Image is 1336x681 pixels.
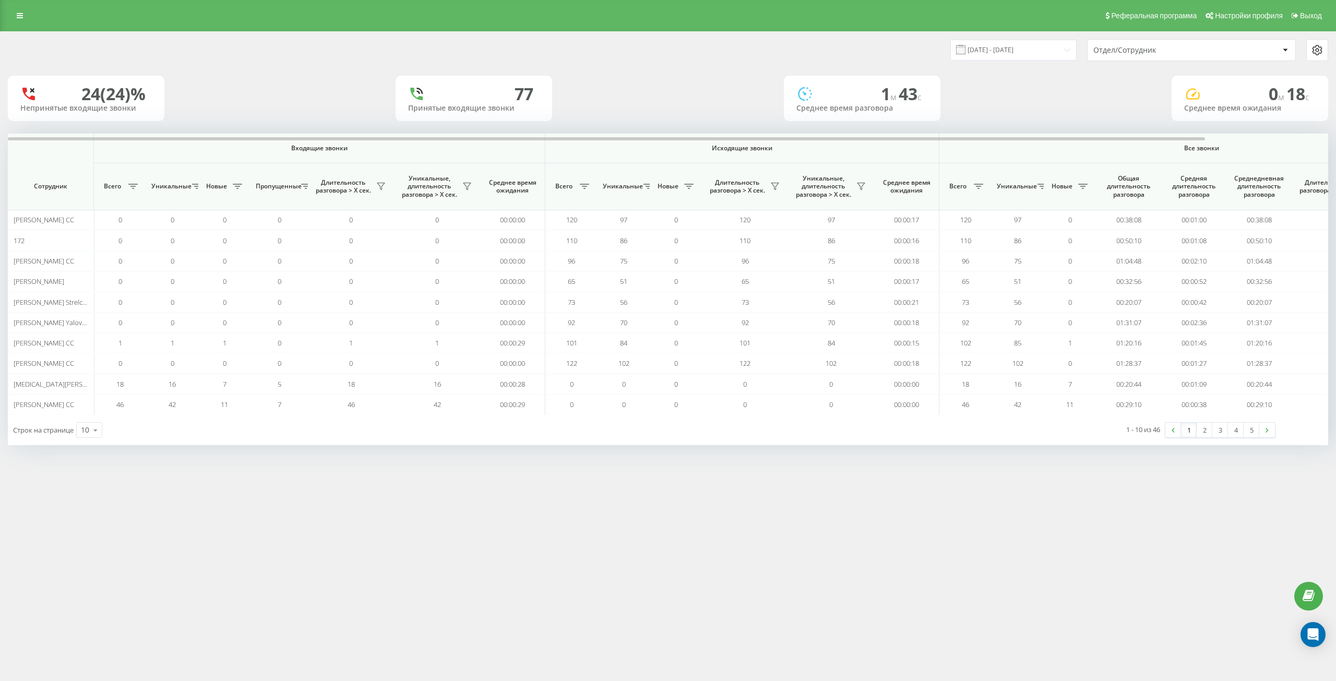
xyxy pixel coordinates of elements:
[118,338,122,348] span: 1
[568,318,575,327] span: 92
[1096,251,1161,271] td: 01:04:48
[1301,622,1326,647] div: Open Intercom Messenger
[960,338,971,348] span: 102
[349,256,353,266] span: 0
[14,256,74,266] span: [PERSON_NAME] CC
[171,297,174,307] span: 0
[1014,236,1021,245] span: 86
[223,318,226,327] span: 0
[1228,423,1244,437] a: 4
[826,359,837,368] span: 102
[435,318,439,327] span: 0
[488,178,537,195] span: Среднее время ожидания
[1161,271,1226,292] td: 00:00:52
[1096,292,1161,312] td: 00:20:07
[480,292,545,312] td: 00:00:00
[17,182,85,190] span: Сотрудник
[169,400,176,409] span: 42
[1068,277,1072,286] span: 0
[945,182,971,190] span: Всего
[874,333,939,353] td: 00:00:15
[349,359,353,368] span: 0
[962,379,969,389] span: 18
[14,297,112,307] span: [PERSON_NAME] Strelchenko CC
[1161,313,1226,333] td: 00:02:36
[620,277,627,286] span: 51
[223,236,226,245] span: 0
[1096,374,1161,395] td: 00:20:44
[14,379,125,389] span: [MEDICAL_DATA][PERSON_NAME] CC
[674,297,678,307] span: 0
[14,359,74,368] span: [PERSON_NAME] CC
[1068,256,1072,266] span: 0
[1014,400,1021,409] span: 42
[962,400,969,409] span: 46
[568,277,575,286] span: 65
[1161,353,1226,374] td: 00:01:27
[278,379,281,389] span: 5
[620,236,627,245] span: 86
[399,174,459,199] span: Уникальные, длительность разговора > Х сек.
[1226,292,1292,312] td: 00:20:07
[256,182,298,190] span: Пропущенные
[118,215,122,224] span: 0
[204,182,230,190] span: Новые
[278,236,281,245] span: 0
[1161,210,1226,230] td: 00:01:00
[874,313,939,333] td: 00:00:18
[828,297,835,307] span: 56
[1096,353,1161,374] td: 01:28:37
[828,215,835,224] span: 97
[278,400,281,409] span: 7
[223,256,226,266] span: 0
[1068,338,1072,348] span: 1
[997,182,1034,190] span: Уникальные
[603,182,640,190] span: Уникальные
[349,236,353,245] span: 0
[118,256,122,266] span: 0
[674,338,678,348] span: 0
[118,359,122,368] span: 0
[674,400,678,409] span: 0
[620,338,627,348] span: 84
[1184,104,1316,113] div: Среднее время ожидания
[1068,318,1072,327] span: 0
[828,277,835,286] span: 51
[1212,423,1228,437] a: 3
[348,400,355,409] span: 46
[1068,359,1072,368] span: 0
[829,400,833,409] span: 0
[739,359,750,368] span: 122
[674,379,678,389] span: 0
[480,271,545,292] td: 00:00:00
[620,256,627,266] span: 75
[1014,256,1021,266] span: 75
[14,236,25,245] span: 172
[480,374,545,395] td: 00:00:28
[223,379,226,389] span: 7
[480,353,545,374] td: 00:00:00
[121,144,518,152] span: Входящие звонки
[570,144,915,152] span: Исходящие звонки
[1215,11,1283,20] span: Настройки профиля
[1096,313,1161,333] td: 01:31:07
[742,277,749,286] span: 65
[1244,423,1259,437] a: 5
[99,182,125,190] span: Всего
[515,84,533,104] div: 77
[960,359,971,368] span: 122
[435,236,439,245] span: 0
[1093,46,1218,55] div: Отдел/Сотрудник
[566,338,577,348] span: 101
[1305,91,1309,103] span: c
[434,400,441,409] span: 42
[1104,174,1153,199] span: Общая длительность разговора
[278,297,281,307] span: 0
[874,374,939,395] td: 00:00:00
[674,318,678,327] span: 0
[223,338,226,348] span: 1
[1161,333,1226,353] td: 00:01:45
[1014,277,1021,286] span: 51
[674,236,678,245] span: 0
[828,318,835,327] span: 70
